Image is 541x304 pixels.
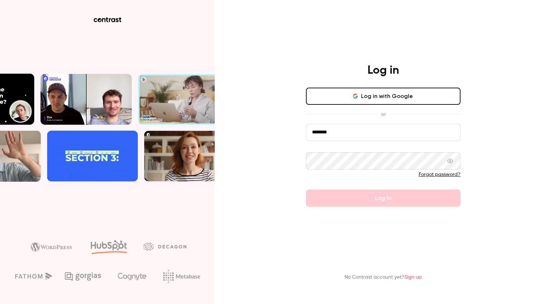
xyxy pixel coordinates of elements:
[345,274,422,281] p: No Contrast account yet?
[404,275,422,280] a: Sign up
[306,88,460,105] button: Log in with Google
[143,242,186,250] img: decagon
[419,172,460,177] a: Forgot password?
[377,111,389,118] span: or
[367,63,399,78] h4: Log in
